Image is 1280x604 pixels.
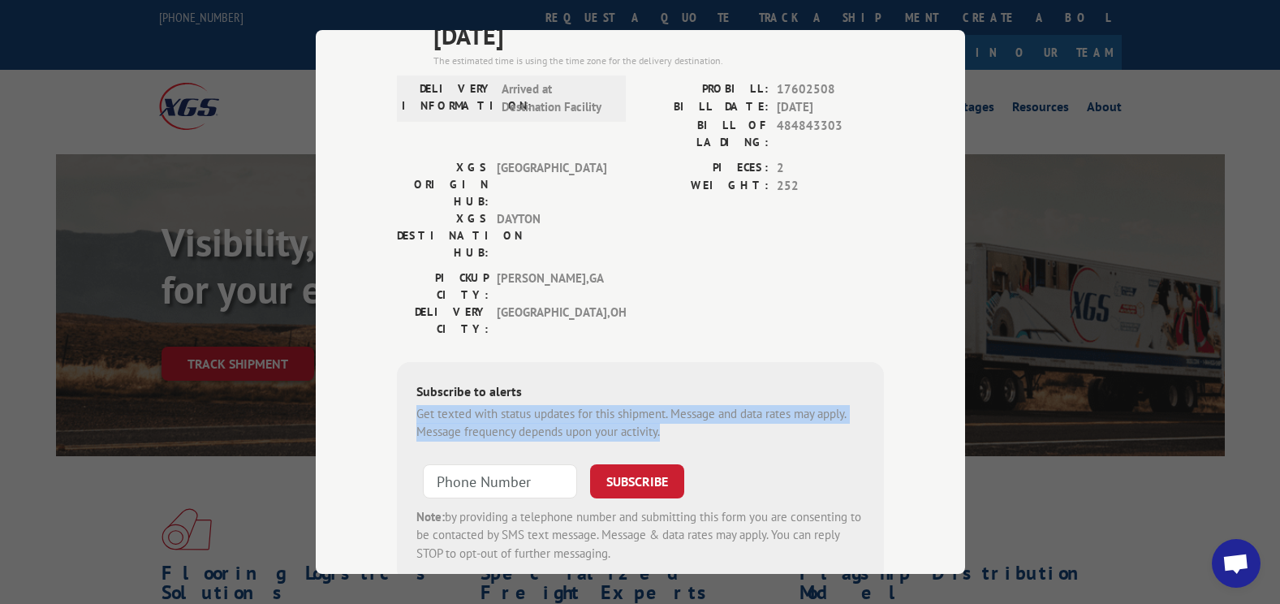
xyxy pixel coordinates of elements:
div: by providing a telephone number and submitting this form you are consenting to be contacted by SM... [416,508,864,563]
span: [DATE] [433,17,884,54]
label: XGS ORIGIN HUB: [397,159,489,210]
label: PICKUP CITY: [397,270,489,304]
span: 17602508 [777,80,884,99]
div: Open chat [1212,539,1261,588]
span: 2 [777,159,884,178]
label: BILL OF LADING: [640,117,769,151]
div: Subscribe to alerts [416,382,864,405]
label: BILL DATE: [640,98,769,117]
label: XGS DESTINATION HUB: [397,210,489,261]
label: WEIGHT: [640,177,769,196]
span: [GEOGRAPHIC_DATA] [497,159,606,210]
span: [PERSON_NAME] , GA [497,270,606,304]
label: DELIVERY CITY: [397,304,489,338]
input: Phone Number [423,464,577,498]
label: PROBILL: [640,80,769,99]
span: Arrived at Destination Facility [502,80,611,117]
span: DAYTON [497,210,606,261]
button: SUBSCRIBE [590,464,684,498]
div: Get texted with status updates for this shipment. Message and data rates may apply. Message frequ... [416,405,864,442]
label: DELIVERY INFORMATION: [402,80,493,117]
span: 252 [777,177,884,196]
label: PIECES: [640,159,769,178]
strong: Note: [416,509,445,524]
span: [GEOGRAPHIC_DATA] , OH [497,304,606,338]
span: 484843303 [777,117,884,151]
div: The estimated time is using the time zone for the delivery destination. [433,54,884,68]
span: [DATE] [777,98,884,117]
